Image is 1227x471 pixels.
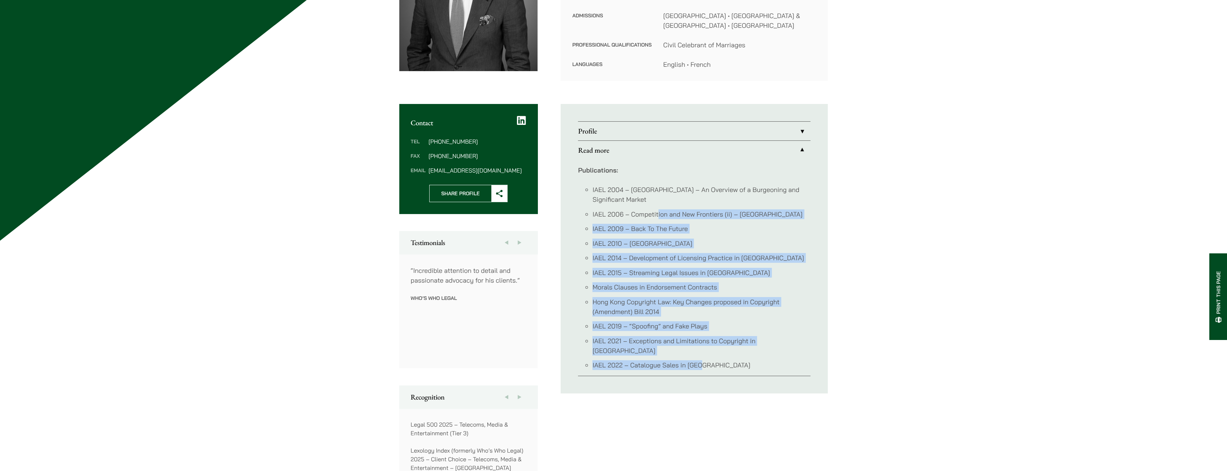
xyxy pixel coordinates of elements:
dd: English • French [663,60,816,69]
dt: Professional Qualifications [572,40,652,60]
h2: Contact [411,118,526,127]
a: LinkedIn [517,115,526,126]
li: IAEL 2015 – Streaming Legal Issues in [GEOGRAPHIC_DATA] [592,268,810,278]
dt: Email [411,167,426,173]
li: Hong Kong Copyright Law: Key Changes proposed in Copyright (Amendment) Bill 2014 [592,297,810,317]
li: IAEL 2019 – “Spoofing” and Fake Plays [592,321,810,331]
dd: [EMAIL_ADDRESS][DOMAIN_NAME] [428,167,526,173]
button: Previous [500,231,513,254]
a: Profile [578,122,810,140]
button: Next [513,385,526,409]
li: IAEL 2022 – Catalogue Sales in [GEOGRAPHIC_DATA] [592,360,810,370]
a: Read more [578,141,810,160]
button: Share Profile [429,185,508,202]
h2: Testimonials [411,238,526,247]
h2: Recognition [411,393,526,401]
dt: Admissions [572,11,652,40]
p: “Incredible attention to detail and passionate advocacy for his clients.” [411,266,526,285]
dt: Fax [411,153,426,167]
li: IAEL 2009 – Back To The Future [592,224,810,234]
dd: Civil Celebrant of Marriages [663,40,816,50]
li: IAEL 2021 – Exceptions and Limitations to Copyright in [GEOGRAPHIC_DATA] [592,336,810,356]
span: Share Profile [430,185,491,202]
p: Who’s Who Legal [411,295,526,301]
li: IAEL 2006 – Competition and New Frontiers (ii) – [GEOGRAPHIC_DATA] [592,209,810,219]
li: IAEL 2014 – Development of Licensing Practice in [GEOGRAPHIC_DATA] [592,253,810,263]
li: Morals Clauses in Endorsement Contracts [592,282,810,292]
button: Next [513,231,526,254]
li: IAEL 2010 – [GEOGRAPHIC_DATA] [592,239,810,248]
p: Legal 500 2025 – Telecoms, Media & Entertainment (Tier 3) [411,420,526,437]
dd: [PHONE_NUMBER] [428,153,526,159]
dd: [GEOGRAPHIC_DATA] • [GEOGRAPHIC_DATA] & [GEOGRAPHIC_DATA] • [GEOGRAPHIC_DATA] [663,11,816,30]
div: Read more [578,160,810,376]
dt: Tel [411,139,426,153]
strong: Publications: [578,166,618,174]
dd: [PHONE_NUMBER] [428,139,526,144]
button: Previous [500,385,513,409]
dt: Languages [572,60,652,69]
li: IAEL 2004 – [GEOGRAPHIC_DATA] – An Overview of a Burgeoning and Significant Market [592,185,810,204]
